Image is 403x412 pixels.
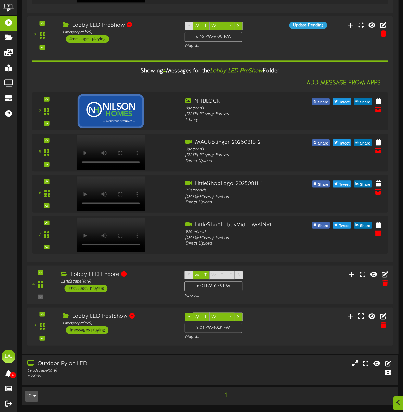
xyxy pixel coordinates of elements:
[25,391,38,402] button: 10
[185,323,242,333] div: 9:01 PM - 10:31 PM
[78,94,144,128] img: 5bf534f4-c04e-4fae-80e1-6ff562901493.png
[185,199,294,205] div: Direct Upload
[27,64,393,78] div: Showing Messages for the Folder
[211,23,216,28] span: W
[221,273,223,277] span: T
[27,368,174,374] div: Landscape ( 16:9 )
[195,314,199,319] span: M
[338,222,351,229] span: Tweet
[338,98,351,106] span: Tweet
[338,140,351,147] span: Tweet
[312,98,330,105] button: Share
[237,314,239,319] span: S
[359,140,372,147] span: Share
[185,235,294,240] div: [DATE] - Playing Forever
[2,350,15,363] div: DC
[338,181,351,188] span: Tweet
[354,180,372,187] button: Share
[63,320,174,326] div: Landscape ( 16:9 )
[185,138,294,146] div: MACUStinger_20250818_2
[316,140,330,147] span: Share
[188,23,190,28] span: S
[185,229,294,235] div: 194 seconds
[204,314,207,319] span: T
[333,98,351,105] button: Tweet
[27,360,174,368] div: Outdoor Pylon LED
[211,314,216,319] span: W
[359,98,372,106] span: Share
[185,146,294,152] div: 9 seconds
[312,222,330,228] button: Share
[63,29,174,35] div: Landscape ( 16:9 )
[184,281,242,291] div: 6:01 PM - 6:45 PM
[27,374,174,379] div: # 16085
[188,273,190,277] span: S
[210,68,263,74] i: Lobby LED PreShow
[185,97,294,105] div: NHBLOCK
[66,326,108,334] div: 1 messages playing
[359,181,372,188] span: Share
[61,271,174,278] div: Lobby LED Encore
[237,273,240,277] span: S
[185,111,294,117] div: [DATE] - Playing Forever
[188,314,190,319] span: S
[10,372,16,378] span: 0
[333,180,351,187] button: Tweet
[185,158,294,164] div: Direct Upload
[223,392,229,399] span: 1
[229,23,232,28] span: F
[63,21,174,29] div: Lobby LED PreShow
[185,152,294,158] div: [DATE] - Playing Forever
[211,273,216,277] span: W
[316,222,330,229] span: Share
[185,180,294,188] div: LittleShopLogo_20250811_1
[354,98,372,105] button: Share
[185,188,294,193] div: 30 seconds
[316,98,330,106] span: Share
[163,68,166,74] span: 4
[204,273,207,277] span: T
[185,117,294,123] div: Library
[299,78,383,87] button: Add Message From Apps
[185,335,266,340] div: Play All
[229,273,232,277] span: F
[312,139,330,146] button: Share
[65,285,108,292] div: 1 messages playing
[221,314,223,319] span: T
[195,23,199,28] span: M
[204,23,207,28] span: T
[195,273,199,277] span: M
[237,23,239,28] span: S
[316,181,330,188] span: Share
[185,105,294,111] div: 8 seconds
[354,139,372,146] button: Share
[185,43,266,49] div: Play All
[66,35,109,43] div: 4 messages playing
[229,314,232,319] span: F
[39,190,41,196] div: 6
[359,222,372,229] span: Share
[185,32,242,42] div: 6:46 PM - 9:00 PM
[333,222,351,228] button: Tweet
[184,293,266,299] div: Play All
[185,240,294,246] div: Direct Upload
[61,278,174,284] div: Landscape ( 16:9 )
[63,312,174,320] div: Lobby LED PostShow
[221,23,223,28] span: T
[333,139,351,146] button: Tweet
[312,180,330,187] button: Share
[289,21,327,29] div: Update Pending
[354,222,372,228] button: Share
[185,193,294,199] div: [DATE] - Playing Forever
[185,221,294,229] div: LittleShopLobbyVideoMAINv1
